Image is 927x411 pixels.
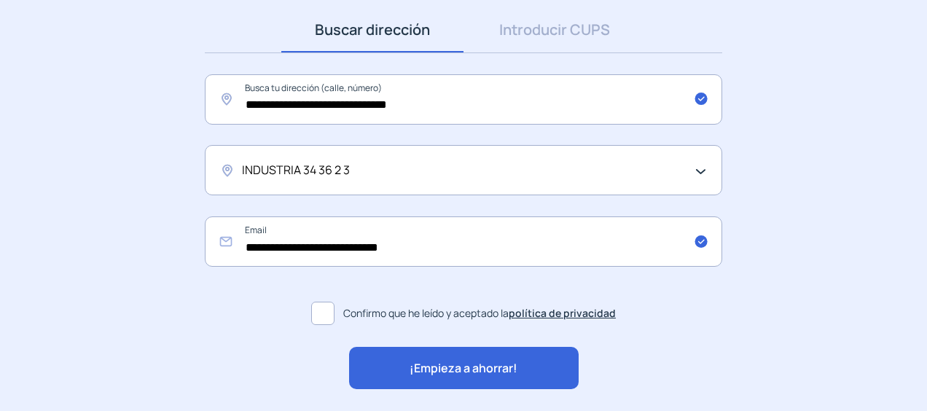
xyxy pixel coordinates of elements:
[281,7,463,52] a: Buscar dirección
[463,7,646,52] a: Introducir CUPS
[343,305,616,321] span: Confirmo que he leído y aceptado la
[509,306,616,320] a: política de privacidad
[410,359,517,378] span: ¡Empieza a ahorrar!
[242,161,350,180] span: INDUSTRIA 34 36 2 3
